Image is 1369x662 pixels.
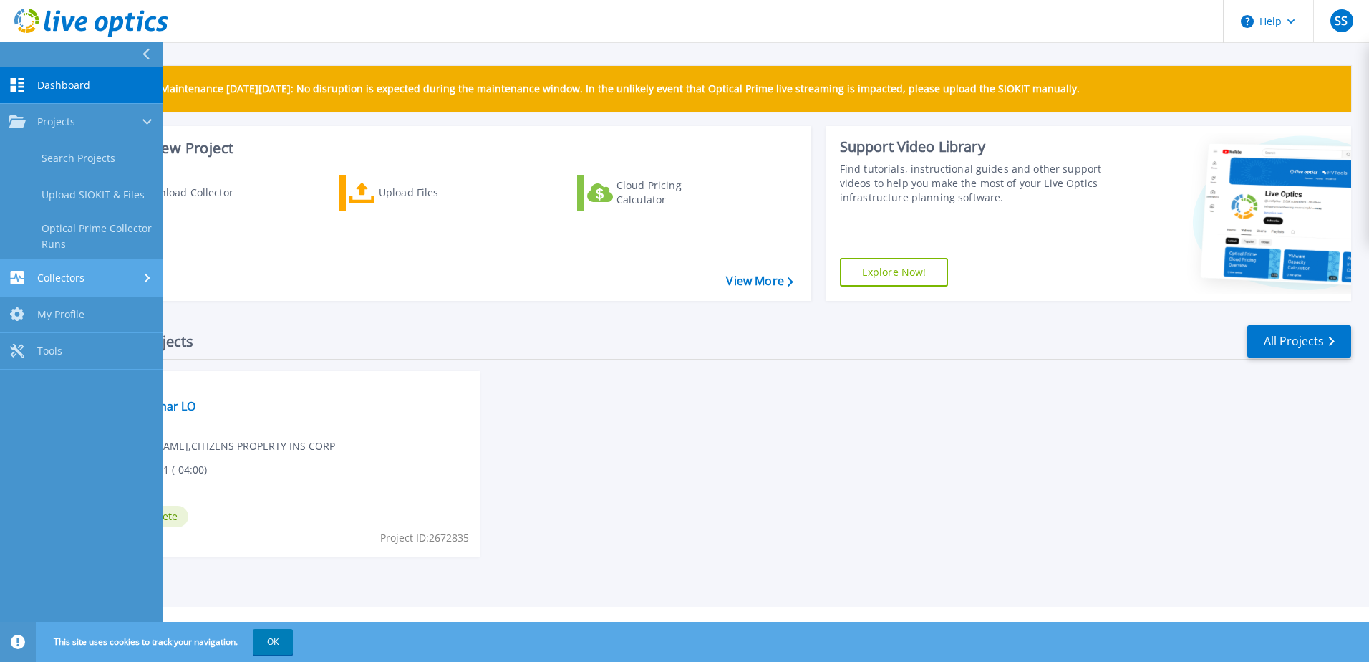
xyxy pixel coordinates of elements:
[108,438,335,454] span: [PERSON_NAME] , CITIZENS PROPERTY INS CORP
[108,380,471,395] span: Avamar
[37,272,84,284] span: Collectors
[1335,15,1348,27] span: SS
[380,530,469,546] span: Project ID: 2672835
[379,178,493,207] div: Upload Files
[339,175,499,211] a: Upload Files
[138,178,253,207] div: Download Collector
[37,115,75,128] span: Projects
[37,79,90,92] span: Dashboard
[253,629,293,655] button: OK
[39,629,293,655] span: This site uses cookies to track your navigation.
[107,83,1080,95] p: Scheduled Maintenance [DATE][DATE]: No disruption is expected during the maintenance window. In t...
[840,162,1108,205] div: Find tutorials, instructional guides and other support videos to help you make the most of your L...
[840,258,949,287] a: Explore Now!
[726,274,793,288] a: View More
[37,308,84,321] span: My Profile
[37,345,62,358] span: Tools
[1247,325,1351,358] a: All Projects
[102,140,793,156] h3: Start a New Project
[102,175,261,211] a: Download Collector
[840,138,1108,156] div: Support Video Library
[616,178,731,207] div: Cloud Pricing Calculator
[577,175,737,211] a: Cloud Pricing Calculator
